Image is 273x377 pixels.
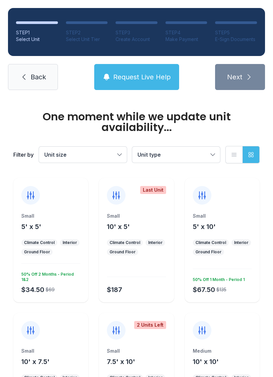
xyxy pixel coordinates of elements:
span: Unit type [137,151,161,158]
div: $69 [46,286,55,293]
span: 5' x 10' [193,223,216,231]
span: Back [31,72,46,82]
div: STEP 1 [16,29,58,36]
div: STEP 3 [116,29,157,36]
div: Interior [234,240,248,245]
div: Climate Control [195,240,226,245]
div: 50% Off 1 Month - Period 1 [190,274,245,282]
span: Next [227,72,242,82]
div: $135 [216,286,226,293]
div: Last Unit [140,186,166,194]
div: Create Account [116,36,157,43]
div: Small [107,213,166,219]
div: Select Unit [16,36,58,43]
div: Small [21,213,80,219]
div: Climate Control [24,240,55,245]
button: 7.5' x 10' [107,357,135,366]
div: Small [193,213,252,219]
div: Ground Floor [110,249,136,255]
div: Interior [63,240,77,245]
div: 2 Units Left [134,321,166,329]
div: Filter by [13,151,34,159]
button: 5' x 10' [193,222,216,231]
div: 50% Off 2 Months - Period 1&2 [19,269,80,282]
div: Climate Control [110,240,140,245]
div: Interior [148,240,162,245]
div: Make Payment [165,36,207,43]
div: STEP 5 [215,29,257,36]
div: Medium [193,348,252,354]
div: STEP 4 [165,29,207,36]
span: Request Live Help [113,72,171,82]
div: $187 [107,285,122,294]
div: Ground Floor [195,249,221,255]
span: 10' x 7.5' [21,358,50,366]
div: Select Unit Tier [66,36,108,43]
button: 5' x 5' [21,222,41,231]
div: $34.50 [21,285,44,294]
button: 10' x 7.5' [21,357,50,366]
span: 10' x 10' [193,358,219,366]
span: 10' x 5' [107,223,130,231]
div: Ground Floor [24,249,50,255]
div: STEP 2 [66,29,108,36]
button: Unit type [132,147,220,163]
button: 10' x 5' [107,222,130,231]
span: 7.5' x 10' [107,358,135,366]
div: Small [107,348,166,354]
div: Small [21,348,80,354]
div: One moment while we update unit availability... [13,111,260,133]
div: E-Sign Documents [215,36,257,43]
button: 10' x 10' [193,357,219,366]
button: Unit size [39,147,127,163]
span: 5' x 5' [21,223,41,231]
span: Unit size [44,151,67,158]
div: $67.50 [193,285,215,294]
